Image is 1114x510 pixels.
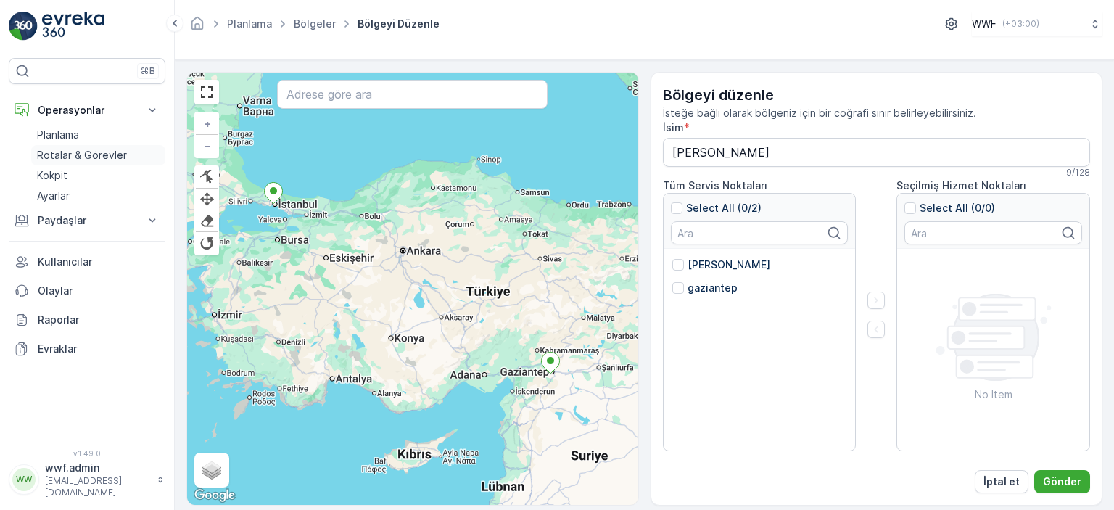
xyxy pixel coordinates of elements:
p: Seçilmiş Hizmet Noktaları [896,178,1090,193]
a: Bu bölgeyi Google Haritalar'da açın (yeni pencerede açılır) [191,486,239,505]
img: Google [191,486,239,505]
a: Planlama [227,17,272,30]
button: Gönder [1034,470,1090,493]
a: View Fullscreen [196,81,218,103]
p: Operasyonlar [38,103,136,118]
img: logo [9,12,38,41]
p: Select All (0/2) [686,201,762,215]
input: Ara [671,221,849,244]
div: Rotate Layers [196,232,218,254]
p: Paydaşlar [38,213,136,228]
p: WWF [972,17,997,31]
button: İptal et [975,470,1028,493]
input: Adrese göre ara [277,80,548,109]
p: Planlama [37,128,79,142]
p: Select All (0/0) [920,201,995,215]
a: Rotalar & Görevler [31,145,165,165]
p: 9 / 128 [1066,167,1090,178]
button: WWF(+03:00) [972,12,1102,36]
p: Gönder [1043,474,1081,489]
a: Olaylar [9,276,165,305]
p: Ayarlar [37,189,70,203]
p: [PERSON_NAME] [688,258,770,272]
a: Yakınlaştır [196,113,218,135]
p: gaziantep [688,281,738,295]
a: Ayarlar [31,186,165,206]
p: ⌘B [141,65,155,77]
p: Evraklar [38,342,160,356]
input: Ara [904,221,1082,244]
p: ( +03:00 ) [1002,18,1039,30]
a: Planlama [31,125,165,145]
label: İsim [663,121,684,133]
span: v 1.49.0 [9,449,165,458]
div: Drag Layers [196,189,218,210]
div: WW [12,468,36,491]
p: Raporlar [38,313,160,327]
p: [EMAIL_ADDRESS][DOMAIN_NAME] [45,475,149,498]
p: İptal et [983,474,1020,489]
p: Tüm Servis Noktaları [663,178,857,193]
p: Rotalar & Görevler [37,148,127,163]
a: Uzaklaştır [196,135,218,157]
span: + [204,118,210,130]
p: wwf.admin [45,461,149,475]
a: Kullanıcılar [9,247,165,276]
a: Evraklar [9,334,165,363]
p: Bölgeyi düzenle [663,84,1091,106]
p: Kullanıcılar [38,255,160,269]
div: Edit Layers [196,167,218,189]
a: Kokpit [31,165,165,186]
div: Remove Layers [196,210,218,232]
span: Bölgeyi düzenle [355,17,442,31]
p: No Item [975,387,1012,402]
img: logo_light-DOdMpM7g.png [42,12,104,41]
p: Kokpit [37,168,67,183]
button: WWwwf.admin[EMAIL_ADDRESS][DOMAIN_NAME] [9,461,165,498]
button: Paydaşlar [9,206,165,235]
a: Raporlar [9,305,165,334]
button: Operasyonlar [9,96,165,125]
span: − [204,139,211,152]
p: Olaylar [38,284,160,298]
a: Ana Sayfa [189,21,205,33]
span: İsteğe bağlı olarak bölgeniz için bir coğrafi sınır belirleyebilirsiniz. [663,106,1091,120]
a: Layers [196,454,228,486]
a: Bölgeler [294,17,336,30]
